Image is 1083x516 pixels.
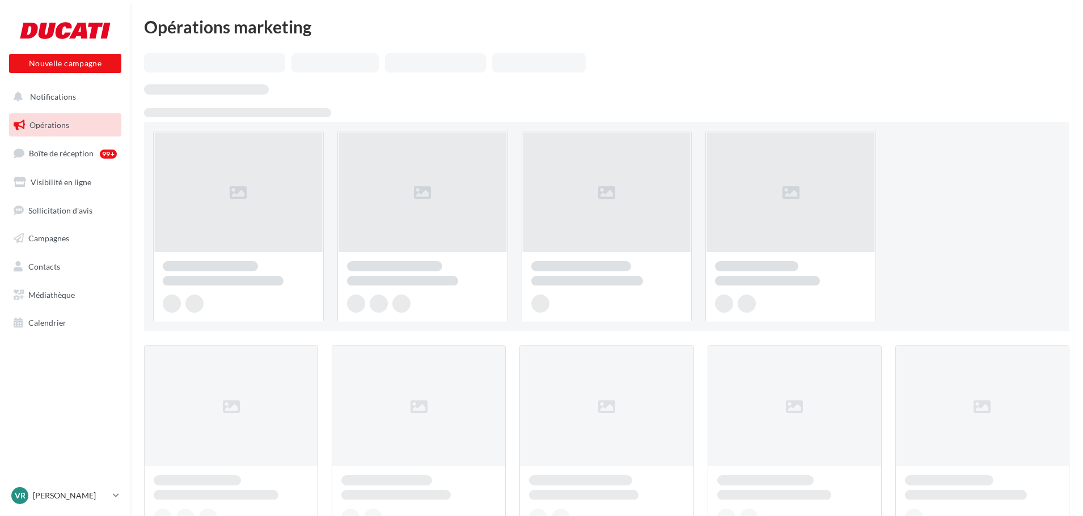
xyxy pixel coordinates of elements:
[29,148,94,158] span: Boîte de réception
[28,205,92,215] span: Sollicitation d'avis
[7,113,124,137] a: Opérations
[15,490,26,501] span: Vr
[9,54,121,73] button: Nouvelle campagne
[28,318,66,327] span: Calendrier
[100,150,117,159] div: 99+
[7,170,124,194] a: Visibilité en ligne
[144,18,1069,35] div: Opérations marketing
[7,283,124,307] a: Médiathèque
[9,485,121,506] a: Vr [PERSON_NAME]
[30,92,76,101] span: Notifications
[7,141,124,165] a: Boîte de réception99+
[7,227,124,250] a: Campagnes
[29,120,69,130] span: Opérations
[28,290,75,300] span: Médiathèque
[28,233,69,243] span: Campagnes
[28,262,60,271] span: Contacts
[31,177,91,187] span: Visibilité en ligne
[7,199,124,223] a: Sollicitation d'avis
[7,255,124,279] a: Contacts
[7,85,119,109] button: Notifications
[33,490,108,501] p: [PERSON_NAME]
[7,311,124,335] a: Calendrier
